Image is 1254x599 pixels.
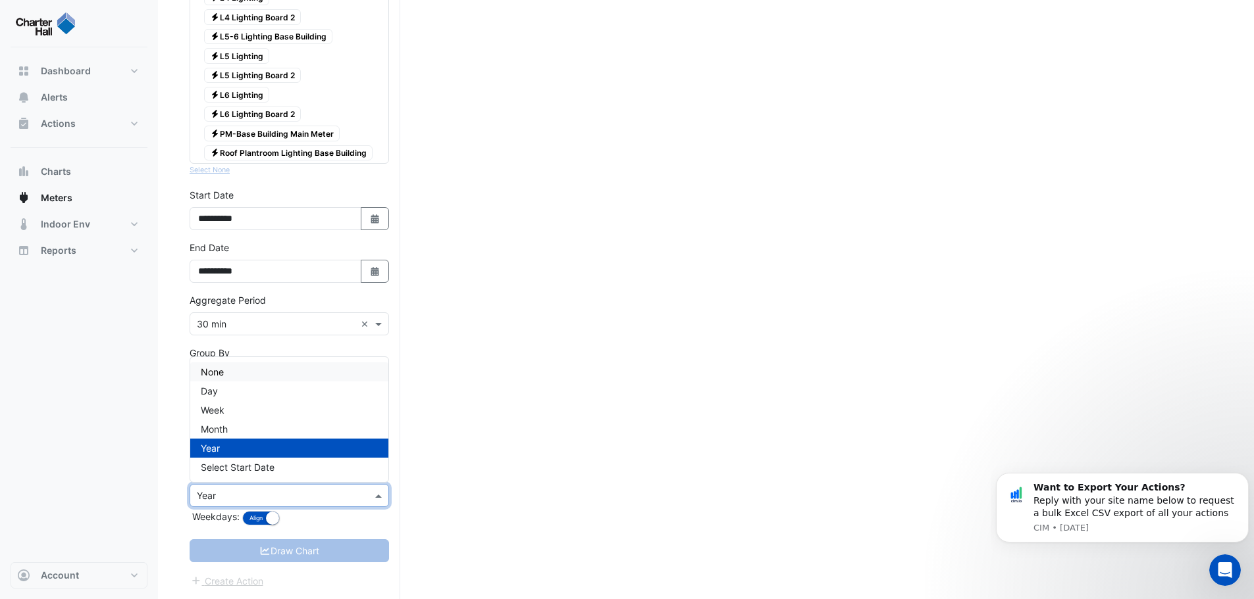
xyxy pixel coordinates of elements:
[204,48,269,64] span: L5 Lighting
[190,346,230,360] label: Group By
[11,211,147,237] button: Indoor Env
[201,404,224,416] span: Week
[11,58,147,84] button: Dashboard
[11,84,147,110] button: Alerts
[190,241,229,254] label: End Date
[210,32,220,41] fa-icon: Electricity
[17,64,30,78] app-icon: Dashboard
[204,9,301,25] span: L4 Lighting Board 2
[201,385,218,396] span: Day
[369,266,381,277] fa-icon: Select Date
[201,423,228,435] span: Month
[11,237,147,264] button: Reports
[210,109,220,119] fa-icon: Electricity
[41,117,76,130] span: Actions
[210,89,220,99] fa-icon: Electricity
[204,107,301,122] span: L6 Lighting Board 2
[190,356,389,483] ng-dropdown-panel: Options list
[190,188,234,202] label: Start Date
[41,64,91,78] span: Dashboard
[201,366,224,377] span: None
[41,91,68,104] span: Alerts
[11,562,147,588] button: Account
[190,574,264,585] app-escalated-ticket-create-button: Please correct errors first
[369,213,381,224] fa-icon: Select Date
[204,68,301,84] span: L5 Lighting Board 2
[41,218,90,231] span: Indoor Env
[17,218,30,231] app-icon: Indoor Env
[204,87,269,103] span: L6 Lighting
[11,158,147,185] button: Charts
[204,29,332,45] span: L5-6 Lighting Base Building
[17,191,30,204] app-icon: Meters
[16,11,75,37] img: Company Logo
[1209,554,1241,586] iframe: Intercom live chat
[190,293,266,307] label: Aggregate Period
[210,51,220,60] fa-icon: Electricity
[204,126,340,141] span: PM-Base Building Main Meter
[17,165,30,178] app-icon: Charts
[41,244,76,257] span: Reports
[41,191,72,204] span: Meters
[210,128,220,138] fa-icon: Electricity
[41,165,71,178] span: Charts
[210,148,220,158] fa-icon: Electricity
[210,12,220,22] fa-icon: Electricity
[17,91,30,104] app-icon: Alerts
[11,110,147,137] button: Actions
[41,569,79,582] span: Account
[190,510,240,523] label: Weekdays:
[204,145,373,161] span: Roof Plantroom Lighting Base Building
[201,443,220,454] span: Year
[210,70,220,80] fa-icon: Electricity
[201,462,274,473] span: Select Start Date
[11,185,147,211] button: Meters
[991,453,1254,563] iframe: Intercom notifications message
[17,244,30,257] app-icon: Reports
[361,317,372,331] span: Clear
[17,117,30,130] app-icon: Actions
